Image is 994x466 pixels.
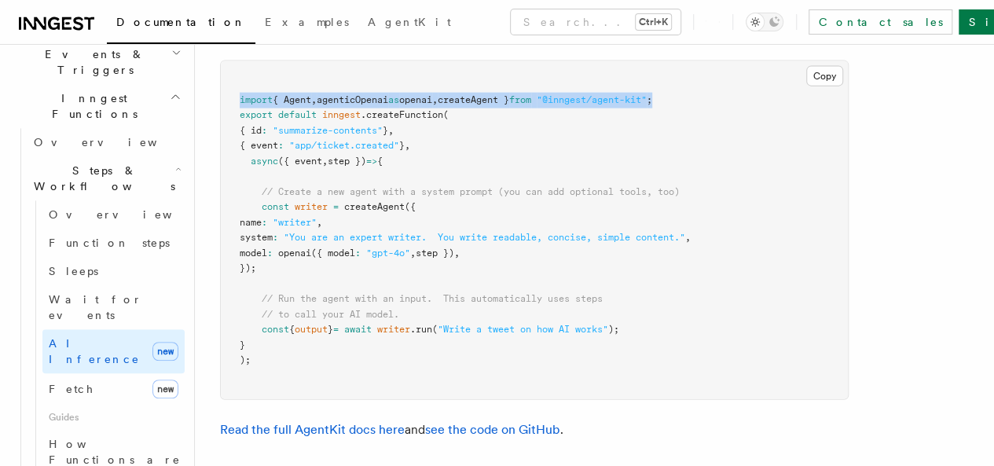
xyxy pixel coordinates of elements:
a: see the code on GitHub [425,422,560,437]
span: ); [240,354,251,365]
span: AgentKit [368,16,451,28]
span: ( [432,324,438,335]
span: Events & Triggers [13,46,171,78]
span: const [262,201,289,212]
span: { [289,324,295,335]
span: "Write a tweet on how AI works" [438,324,608,335]
span: Inngest Functions [13,90,170,122]
span: { event [240,140,278,151]
span: { [377,156,383,167]
span: Overview [34,136,196,149]
span: await [344,324,372,335]
span: => [366,156,377,167]
button: Events & Triggers [13,40,185,84]
span: , [685,232,691,243]
a: Read the full AgentKit docs here [220,422,405,437]
span: "gpt-4o" [366,248,410,259]
span: step }) [328,156,366,167]
span: .run [410,324,432,335]
a: Function steps [42,229,185,257]
span: as [388,94,399,105]
span: = [333,201,339,212]
button: Steps & Workflows [28,156,185,200]
span: , [317,217,322,228]
a: Overview [28,128,185,156]
button: Toggle dark mode [746,13,783,31]
span: Function steps [49,237,170,249]
span: }); [240,262,256,273]
span: openai [278,248,311,259]
span: const [262,324,289,335]
span: "@inngest/agent-kit" [537,94,647,105]
span: createAgent [344,201,405,212]
span: Wait for events [49,293,142,321]
span: "You are an expert writer. You write readable, concise, simple content." [284,232,685,243]
span: : [355,248,361,259]
span: ( [443,109,449,120]
span: import [240,94,273,105]
span: , [388,125,394,136]
span: default [278,109,317,120]
span: ; [647,94,652,105]
span: , [432,94,438,105]
span: model [240,248,267,259]
span: step }) [416,248,454,259]
span: Documentation [116,16,246,28]
span: system [240,232,273,243]
span: output [295,324,328,335]
a: Wait for events [42,285,185,329]
span: Sleeps [49,265,98,277]
span: // Run the agent with an input. This automatically uses steps [262,293,603,304]
a: Contact sales [809,9,952,35]
a: AI Inferencenew [42,329,185,373]
span: new [152,342,178,361]
span: = [333,324,339,335]
span: : [262,125,267,136]
a: Documentation [107,5,255,44]
span: export [240,109,273,120]
a: Overview [42,200,185,229]
span: ({ event [278,156,322,167]
span: : [267,248,273,259]
span: : [278,140,284,151]
span: Overview [49,208,211,221]
span: Steps & Workflows [28,163,175,194]
span: , [405,140,410,151]
span: createAgent } [438,94,509,105]
span: new [152,380,178,398]
span: { Agent [273,94,311,105]
a: Examples [255,5,358,42]
span: openai [399,94,432,105]
span: , [311,94,317,105]
span: // to call your AI model. [262,309,399,320]
kbd: Ctrl+K [636,14,671,30]
span: : [262,217,267,228]
span: : [273,232,278,243]
span: name [240,217,262,228]
button: Search...Ctrl+K [511,9,680,35]
p: and . [220,419,849,441]
span: , [410,248,416,259]
span: ); [608,324,619,335]
a: Sleeps [42,257,185,285]
span: writer [295,201,328,212]
span: } [383,125,388,136]
a: Fetchnew [42,373,185,405]
span: from [509,94,531,105]
a: AgentKit [358,5,460,42]
span: ({ [405,201,416,212]
span: } [328,324,333,335]
span: writer [377,324,410,335]
span: Fetch [49,383,94,395]
span: Guides [42,405,185,430]
span: "summarize-contents" [273,125,383,136]
span: .createFunction [361,109,443,120]
span: , [454,248,460,259]
span: "writer" [273,217,317,228]
span: { id [240,125,262,136]
span: , [322,156,328,167]
button: Copy [806,66,843,86]
span: agenticOpenai [317,94,388,105]
button: Inngest Functions [13,84,185,128]
span: ({ model [311,248,355,259]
